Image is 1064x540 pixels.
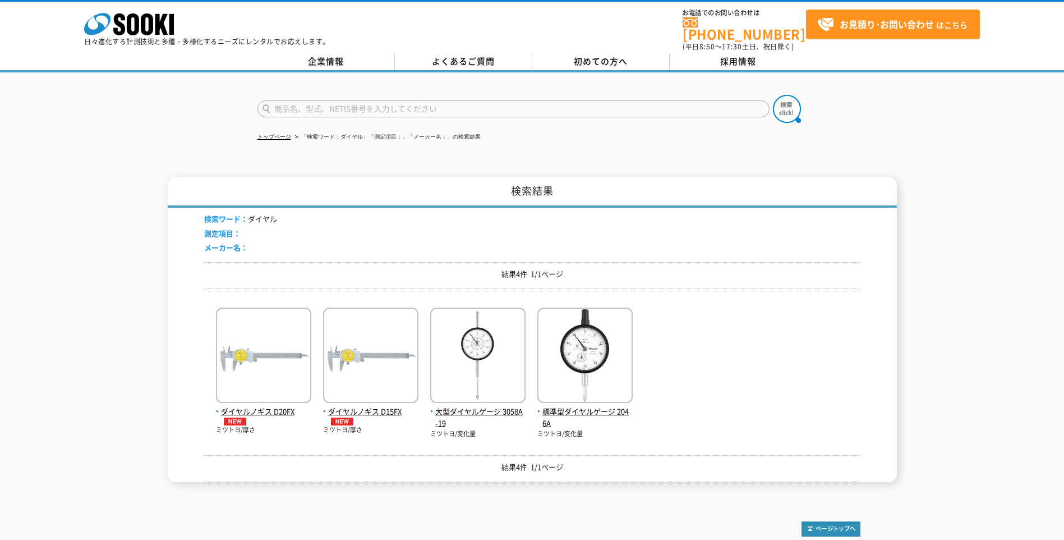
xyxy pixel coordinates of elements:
img: NEW [221,418,249,425]
a: よくあるご質問 [395,53,532,70]
span: 初めての方へ [574,55,628,67]
p: ミツトヨ/厚さ [216,425,311,435]
span: ダイヤルノギス D20FX [216,406,311,425]
a: 大型ダイヤルゲージ 3058A-19 [430,394,526,429]
span: 標準型ダイヤルゲージ 2046A [537,406,633,429]
a: 企業情報 [257,53,395,70]
img: D15FX [323,308,418,406]
a: 標準型ダイヤルゲージ 2046A [537,394,633,429]
img: 3058A-19 [430,308,526,406]
span: お電話でのお問い合わせは [683,10,806,16]
span: (平日 ～ 土日、祝日除く) [683,42,794,52]
img: 2046A [537,308,633,406]
a: 初めての方へ [532,53,670,70]
span: はこちら [817,16,968,33]
a: トップページ [257,134,291,140]
h1: 検索結果 [168,177,897,208]
p: 結果4件 1/1ページ [204,461,860,473]
p: ミツトヨ/変化量 [430,429,526,439]
span: 大型ダイヤルゲージ 3058A-19 [430,406,526,429]
span: ダイヤルノギス D15FX [323,406,418,425]
img: トップページへ [802,521,860,537]
span: メーカー名： [204,242,248,253]
input: 商品名、型式、NETIS番号を入力してください [257,100,770,117]
a: ダイヤルノギス D15FXNEW [323,394,418,425]
li: ダイヤル [204,213,277,225]
strong: お見積り･お問い合わせ [840,17,934,31]
span: 検索ワード： [204,213,248,224]
p: ミツトヨ/厚さ [323,425,418,435]
li: 「検索ワード：ダイヤル」「測定項目：」「メーカー名：」の検索結果 [293,131,481,143]
a: 採用情報 [670,53,807,70]
a: ダイヤルノギス D20FXNEW [216,394,311,425]
a: [PHONE_NUMBER] [683,17,806,40]
span: 測定項目： [204,228,241,239]
p: 日々進化する計測技術と多種・多様化するニーズにレンタルでお応えします。 [84,38,330,45]
span: 17:30 [722,42,742,52]
p: ミツトヨ/変化量 [537,429,633,439]
img: NEW [328,418,356,425]
img: D20FX [216,308,311,406]
a: お見積り･お問い合わせはこちら [806,10,980,39]
p: 結果4件 1/1ページ [204,268,860,280]
img: btn_search.png [773,95,801,123]
span: 8:50 [699,42,715,52]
